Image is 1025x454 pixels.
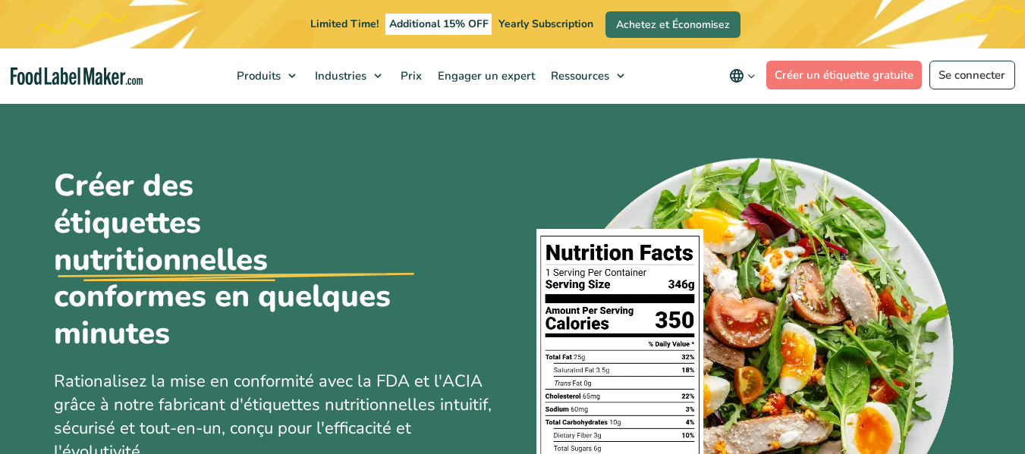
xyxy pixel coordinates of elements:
a: Créer un étiquette gratuite [766,61,923,89]
span: Ressources [546,68,611,83]
span: Yearly Subscription [498,17,593,31]
a: Achetez et Économisez [605,11,740,38]
span: Engager un expert [433,68,536,83]
span: Industries [310,68,368,83]
a: Ressources [543,49,632,103]
span: Produits [232,68,282,83]
span: Limited Time! [310,17,379,31]
a: Engager un expert [430,49,539,103]
u: étiquettes nutritionnelles [54,205,418,278]
a: Se connecter [929,61,1015,89]
span: Prix [396,68,423,83]
a: Prix [393,49,426,103]
a: Produits [229,49,303,103]
span: Additional 15% OFF [385,14,492,35]
h1: Créer des conformes en quelques minutes [54,168,418,352]
a: Industries [307,49,389,103]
